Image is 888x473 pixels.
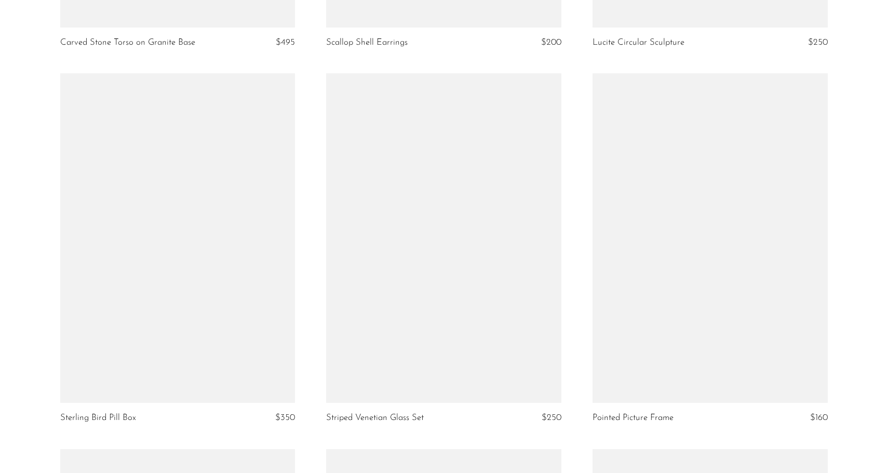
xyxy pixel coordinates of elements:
[326,413,424,423] a: Striped Venetian Glass Set
[326,38,408,47] a: Scallop Shell Earrings
[810,413,828,422] span: $160
[276,38,295,47] span: $495
[593,38,684,47] a: Lucite Circular Sculpture
[541,38,561,47] span: $200
[808,38,828,47] span: $250
[593,413,674,423] a: Pointed Picture Frame
[60,413,136,423] a: Sterling Bird Pill Box
[542,413,561,422] span: $250
[275,413,295,422] span: $350
[60,38,195,47] a: Carved Stone Torso on Granite Base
